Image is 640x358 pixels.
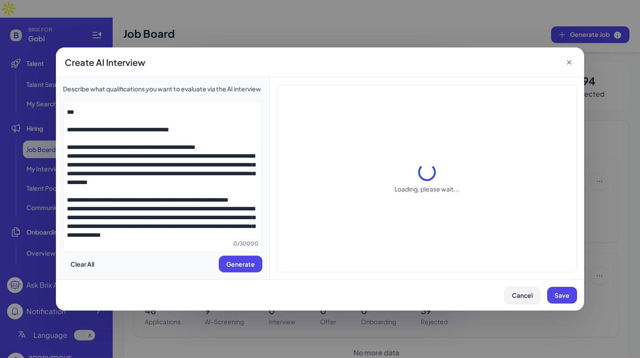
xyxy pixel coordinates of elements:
[394,184,459,193] span: Loading, please wait...
[555,291,570,299] span: Save
[63,84,262,93] div: Describe what qualifications you want to evaluate via the AI interview
[70,260,94,268] span: Clear All
[226,260,255,268] span: Generate
[512,291,533,299] span: Cancel
[547,287,577,304] button: Save
[63,239,262,248] div: 0 / 30000
[219,256,262,272] button: Generate
[65,56,145,69] span: Create AI Interview
[63,256,102,272] button: Clear All
[504,287,540,304] button: Cancel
